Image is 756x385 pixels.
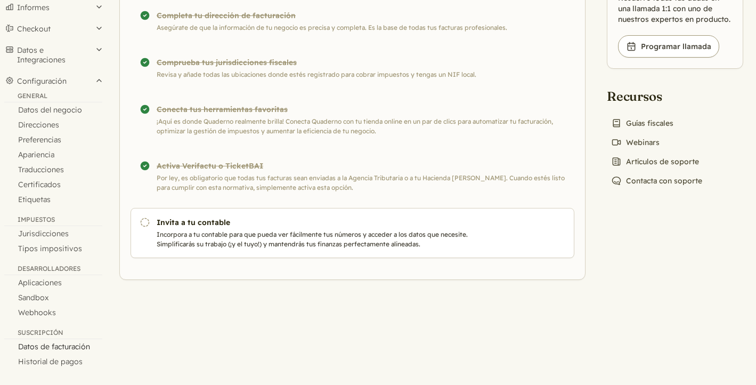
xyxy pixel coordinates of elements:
a: Programar llamada [618,35,719,58]
h2: Recursos [607,88,706,105]
a: Contacta con soporte [607,173,706,188]
a: Webinars [607,135,664,150]
div: Suscripción [4,328,102,339]
h3: Invita a tu contable [157,217,494,228]
a: Artículos de soporte [607,154,703,169]
div: Impuestos [4,215,102,226]
a: Guías fiscales [607,116,678,131]
p: Incorpora a tu contable para que pueda ver fácilmente tus números y acceder a los datos que neces... [157,230,494,249]
div: General [4,92,102,102]
div: Desarrolladores [4,264,102,275]
a: Invita a tu contable Incorpora a tu contable para que pueda ver fácilmente tus números y acceder ... [131,208,574,258]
